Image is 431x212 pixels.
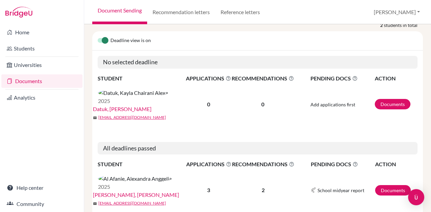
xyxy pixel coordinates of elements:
th: STUDENT [98,160,186,169]
a: Documents [375,185,411,196]
img: Bridge-U [5,7,32,17]
p: 0 [232,100,294,108]
span: APPLICATIONS [186,74,231,82]
img: Datuk, Kayla Chairani Alexa [98,89,168,97]
th: ACTION [375,160,418,169]
img: Al Afanie, Alexandra Anggelia [98,175,172,183]
span: students in total [384,22,423,29]
span: RECOMMENDATIONS [232,74,294,82]
a: Documents [375,99,410,109]
a: Community [1,197,82,211]
span: PENDING DOCS [311,160,374,168]
h5: No selected deadline [98,56,418,69]
a: Help center [1,181,82,195]
img: Common App logo [311,187,316,193]
a: Datuk, [PERSON_NAME] [93,105,152,113]
b: 0 [207,101,210,107]
a: Documents [1,74,82,88]
b: 3 [207,187,210,193]
span: mail [93,116,97,120]
span: School midyear report [318,187,364,194]
p: 2025 [98,97,168,105]
span: mail [93,202,97,206]
a: Students [1,42,82,55]
a: Analytics [1,91,82,104]
a: [PERSON_NAME], [PERSON_NAME] [93,191,179,199]
a: [EMAIL_ADDRESS][DOMAIN_NAME] [98,114,166,120]
p: 2 [232,186,294,194]
a: [EMAIL_ADDRESS][DOMAIN_NAME] [98,200,166,206]
button: [PERSON_NAME] [371,6,423,19]
span: RECOMMENDATIONS [232,160,294,168]
span: APPLICATIONS [186,160,231,168]
h5: All deadlines passed [98,142,418,155]
a: Home [1,26,82,39]
span: Deadline view is on [110,37,151,45]
a: Universities [1,58,82,72]
span: PENDING DOCS [310,74,374,82]
p: 2025 [98,183,172,191]
strong: 2 [380,22,384,29]
th: STUDENT [98,74,186,83]
span: Add applications first [310,102,355,107]
th: ACTION [374,74,418,83]
div: Open Intercom Messenger [408,189,424,205]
